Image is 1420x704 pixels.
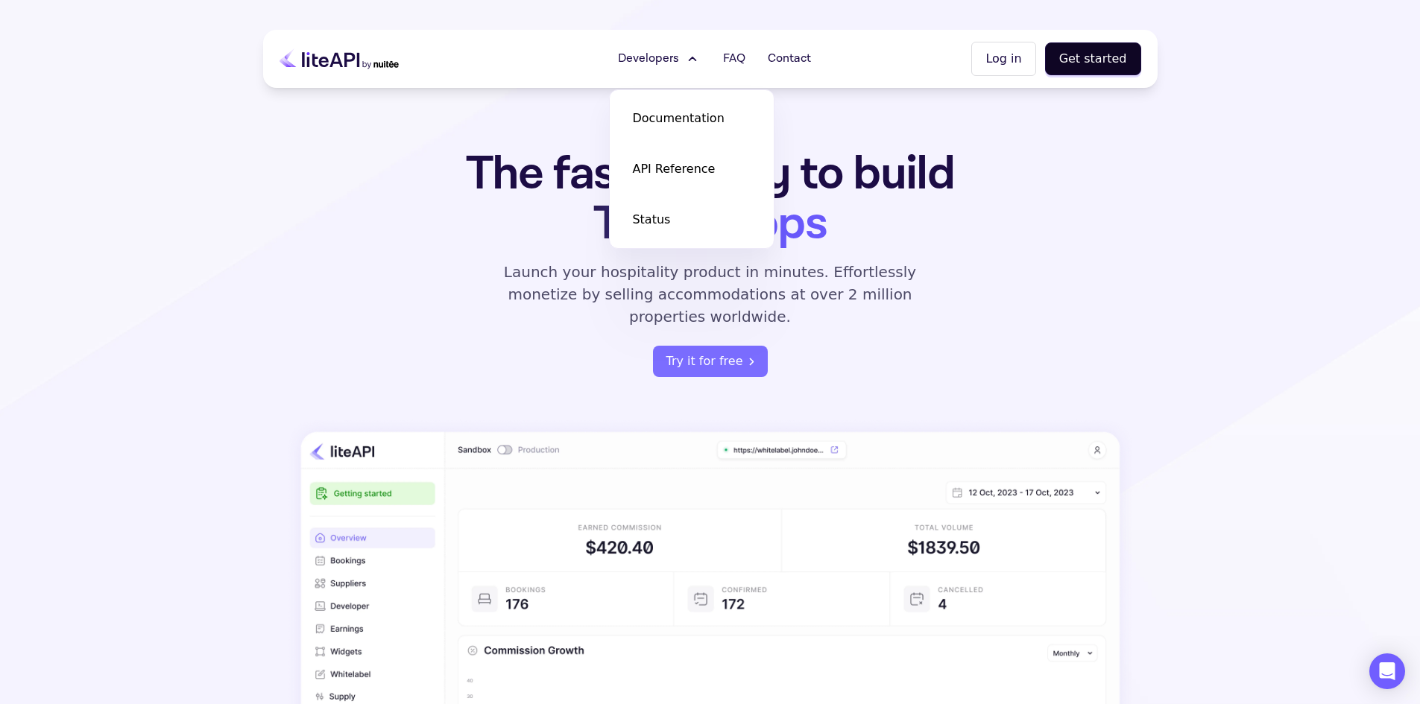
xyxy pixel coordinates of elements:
[971,42,1035,76] button: Log in
[723,50,745,68] span: FAQ
[759,44,820,74] a: Contact
[1369,653,1405,689] div: Open Intercom Messenger
[632,160,715,178] span: API Reference
[653,346,768,377] button: Try it for free
[632,110,724,127] span: Documentation
[617,148,766,190] a: API Reference
[617,98,766,139] a: Documentation
[1045,42,1141,75] button: Get started
[632,211,670,229] span: Status
[768,50,811,68] span: Contact
[714,44,754,74] a: FAQ
[593,193,827,255] span: Travel Apps
[609,44,710,74] button: Developers
[617,199,766,241] a: Status
[419,149,1002,249] h1: The fastest way to build
[618,50,679,68] span: Developers
[487,261,934,328] p: Launch your hospitality product in minutes. Effortlessly monetize by selling accommodations at ov...
[653,346,768,377] a: register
